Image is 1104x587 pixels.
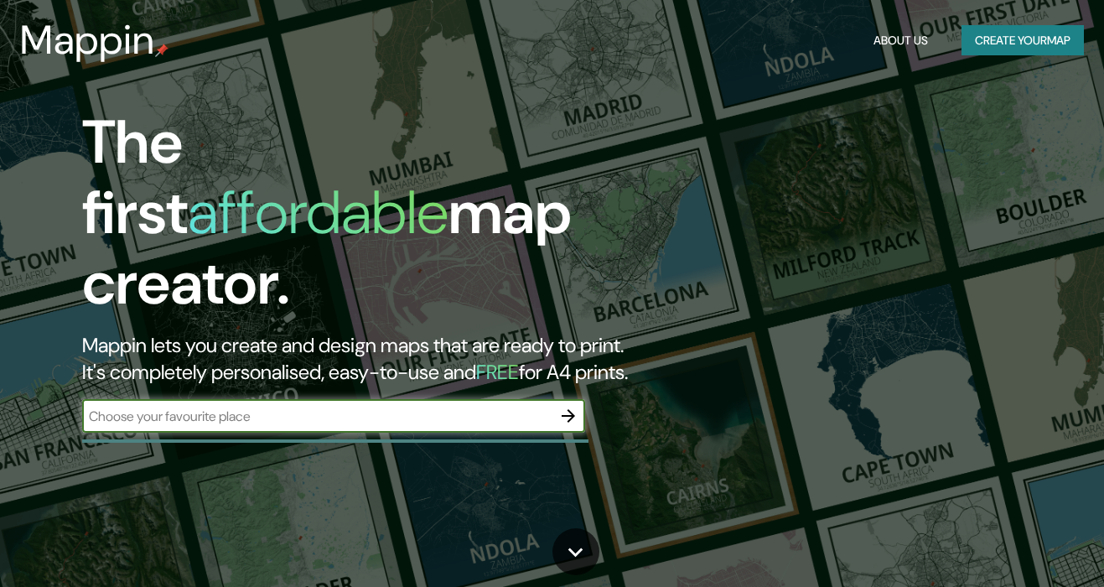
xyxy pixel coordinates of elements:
input: Choose your favourite place [82,407,552,426]
h1: affordable [188,174,448,252]
button: About Us [867,25,935,56]
button: Create yourmap [961,25,1084,56]
img: mappin-pin [155,44,168,57]
h1: The first map creator. [82,107,635,332]
h5: FREE [476,359,519,385]
h3: Mappin [20,17,155,64]
h2: Mappin lets you create and design maps that are ready to print. It's completely personalised, eas... [82,332,635,386]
